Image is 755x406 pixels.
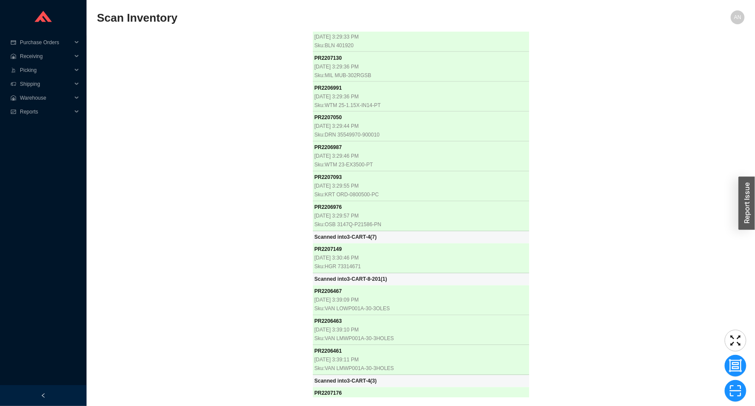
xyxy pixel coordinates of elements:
[725,330,746,351] button: fullscreen
[315,356,527,364] div: [DATE] 3:39:11 PM
[315,335,527,343] div: Sku: VAN LMWP001A-30-3HOLES
[315,152,527,161] div: [DATE] 3:29:46 PM
[10,109,16,114] span: fund
[10,40,16,45] span: credit-card
[725,334,746,347] span: fullscreen
[725,359,746,372] span: group
[315,161,527,169] div: Sku: WTM 23-EX3500-PT
[315,221,527,229] div: Sku: OSB 3147Q-P21586-PN
[315,122,527,131] div: [DATE] 3:29:44 PM
[97,10,583,26] h2: Scan Inventory
[315,389,527,398] div: PR 2207176
[315,41,527,50] div: Sku: BLN 401920
[315,377,527,386] div: Scanned into 3-CART-4 ( 3 )
[315,101,527,110] div: Sku: WTM 25-1.15X-IN14-PT
[315,296,527,305] div: [DATE] 3:39:09 PM
[315,212,527,221] div: [DATE] 3:29:57 PM
[315,245,527,254] div: PR 2207149
[315,114,527,122] div: PR 2207050
[315,275,527,284] div: Scanned into 3-CART-8-201 ( 1 )
[315,71,527,80] div: Sku: MIL MUB-302RGSB
[725,380,746,402] button: scan
[315,182,527,191] div: [DATE] 3:29:55 PM
[41,393,46,398] span: left
[315,84,527,92] div: PR 2206991
[315,32,527,41] div: [DATE] 3:29:33 PM
[315,326,527,335] div: [DATE] 3:39:10 PM
[20,63,72,77] span: Picking
[734,10,742,24] span: AN
[725,355,746,377] button: group
[725,384,746,397] span: scan
[315,317,527,326] div: PR 2206463
[20,105,72,119] span: Reports
[20,91,72,105] span: Warehouse
[315,305,527,313] div: Sku: VAN LOWP001A-30-3OLES
[315,287,527,296] div: PR 2206467
[315,131,527,140] div: Sku: DRN 35549970-900010
[20,36,72,49] span: Purchase Orders
[315,191,527,199] div: Sku: KRT ORD-0800500-PC
[20,77,72,91] span: Shipping
[315,254,527,263] div: [DATE] 3:30:46 PM
[20,49,72,63] span: Receiving
[315,92,527,101] div: [DATE] 3:29:36 PM
[315,263,527,271] div: Sku: HGR 73314671
[315,203,527,212] div: PR 2206976
[315,173,527,182] div: PR 2207093
[315,233,527,242] div: Scanned into 3-CART-4 ( 7 )
[315,54,527,62] div: PR 2207130
[315,347,527,356] div: PR 2206461
[315,143,527,152] div: PR 2206987
[315,364,527,373] div: Sku: VAN LMWP001A-30-3HOLES
[315,62,527,71] div: [DATE] 3:29:36 PM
